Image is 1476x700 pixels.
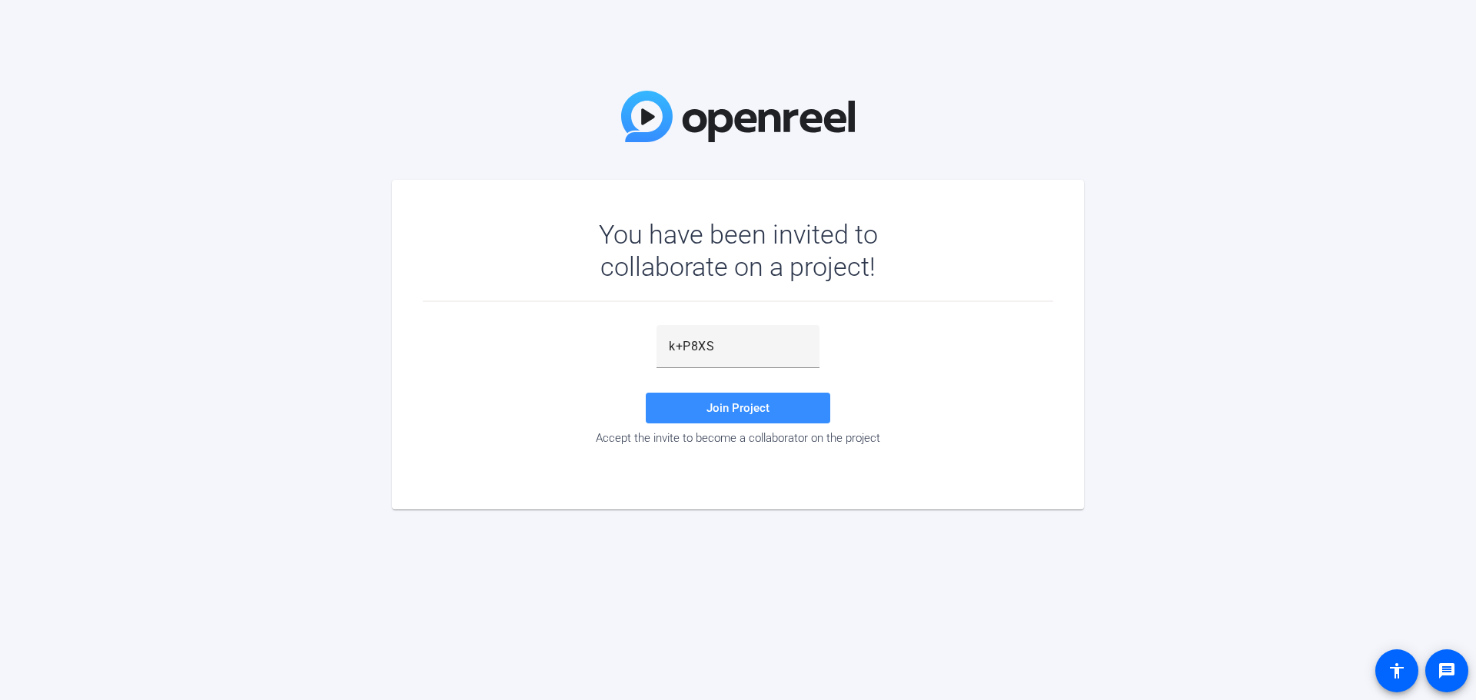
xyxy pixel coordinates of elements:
div: Accept the invite to become a collaborator on the project [423,431,1053,445]
input: Password [669,337,807,356]
mat-icon: message [1438,662,1456,680]
mat-icon: accessibility [1388,662,1406,680]
button: Join Project [646,393,830,423]
img: OpenReel Logo [621,91,855,142]
div: You have been invited to collaborate on a project! [554,218,922,283]
span: Join Project [706,401,770,415]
